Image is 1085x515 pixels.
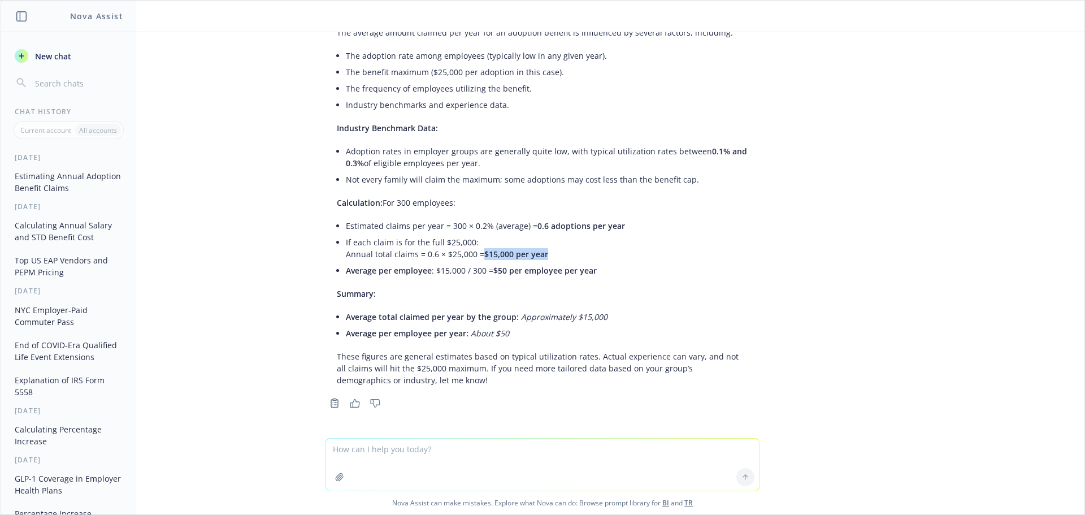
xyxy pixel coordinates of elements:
[471,328,509,339] em: About $50
[1,406,136,416] div: [DATE]
[10,301,127,331] button: NYC Employer-Paid Commuter Pass
[346,328,468,339] span: Average per employee per year:
[33,75,123,91] input: Search chats
[10,216,127,246] button: Calculating Annual Salary and STD Benefit Cost
[346,218,748,234] li: Estimated claims per year = 300 × 0.2% (average) =
[521,311,607,322] em: Approximately $15,000
[346,311,519,322] span: Average total claimed per year by the group:
[10,46,127,66] button: New chat
[366,395,384,411] button: Thumbs down
[33,50,71,62] span: New chat
[537,220,625,231] span: 0.6 adoptions per year
[493,265,597,276] span: $50 per employee per year
[346,64,748,80] li: The benefit maximum ($25,000 per adoption in this case).
[337,350,748,386] p: These figures are general estimates based on typical utilization rates. Actual experience can var...
[79,125,117,135] p: All accounts
[484,249,548,259] span: $15,000 per year
[10,336,127,366] button: End of COVID-Era Qualified Life Event Extensions
[337,288,376,299] span: Summary:
[10,420,127,451] button: Calculating Percentage Increase
[346,262,748,279] li: : $15,000 / 300 =
[346,234,748,262] li: If each claim is for the full $25,000: Annual total claims = 0.6 × $25,000 =
[5,491,1080,514] span: Nova Assist can make mistakes. Explore what Nova can do: Browse prompt library for and
[1,202,136,211] div: [DATE]
[346,80,748,97] li: The frequency of employees utilizing the benefit.
[10,371,127,401] button: Explanation of IRS Form 5558
[337,123,438,133] span: Industry Benchmark Data:
[346,265,432,276] span: Average per employee
[346,143,748,171] li: Adoption rates in employer groups are generally quite low, with typical utilization rates between...
[346,47,748,64] li: The adoption rate among employees (typically low in any given year).
[337,197,383,208] span: Calculation:
[10,469,127,500] button: GLP-1 Coverage in Employer Health Plans
[1,107,136,116] div: Chat History
[684,498,693,508] a: TR
[662,498,669,508] a: BI
[346,171,748,188] li: Not every family will claim the maximum; some adoptions may cost less than the benefit cap.
[337,27,748,38] p: The average amount claimed per year for an adoption benefit is influenced by several factors, inc...
[70,10,123,22] h1: Nova Assist
[1,455,136,465] div: [DATE]
[10,251,127,282] button: Top US EAP Vendors and PEPM Pricing
[10,167,127,197] button: Estimating Annual Adoption Benefit Claims
[20,125,71,135] p: Current account
[337,197,748,209] p: For 300 employees:
[346,97,748,113] li: Industry benchmarks and experience data.
[1,153,136,162] div: [DATE]
[329,398,340,408] svg: Copy to clipboard
[1,286,136,296] div: [DATE]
